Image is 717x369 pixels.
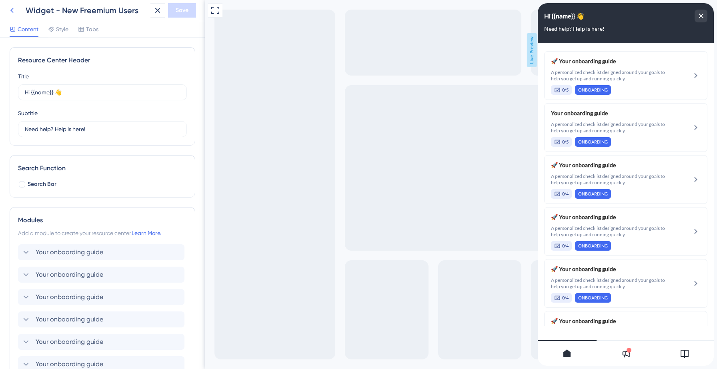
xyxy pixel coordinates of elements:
[13,261,133,299] div: Your onboarding guide
[6,22,67,29] span: Need help? Help is here!
[132,230,161,236] a: Learn More.
[13,209,133,247] div: Your onboarding guide
[18,244,187,260] div: Your onboarding guide
[13,261,133,271] span: 🚀 Your onboarding guide
[13,105,133,115] span: Your onboarding guide
[13,53,133,63] span: 🚀 Your onboarding guide
[18,108,38,118] div: Subtitle
[13,157,133,195] div: Your onboarding guide
[13,105,133,144] div: Your onboarding guide
[18,267,187,283] div: Your onboarding guide
[18,289,187,305] div: Your onboarding guide
[25,125,180,134] input: Description
[56,24,68,34] span: Style
[24,187,31,194] span: 0/4
[40,291,70,298] span: ONBOARDING
[18,230,132,236] span: Add a module to create your resource center.
[36,270,103,279] span: Your onboarding guide
[36,337,103,347] span: Your onboarding guide
[13,157,133,167] span: 🚀 Your onboarding guide
[24,136,31,142] span: 0/5
[18,311,187,327] div: Your onboarding guide
[19,2,54,12] span: Growth Hub
[40,187,70,194] span: ONBOARDING
[13,66,133,79] span: A personalized checklist designed around your goals to help you get up and running quickly.
[18,334,187,350] div: Your onboarding guide
[168,3,196,18] button: Save
[24,291,31,298] span: 0/4
[36,247,103,257] span: Your onboarding guide
[28,180,56,189] span: Search Bar
[6,7,46,19] span: Hi {{name}} 👋
[36,315,103,324] span: Your onboarding guide
[322,33,332,67] span: Live Preview
[13,313,133,351] div: Your onboarding guide
[18,56,187,65] div: Resource Center Header
[18,72,29,81] div: Title
[40,239,70,246] span: ONBOARDING
[36,292,103,302] span: Your onboarding guide
[13,222,133,235] span: A personalized checklist designed around your goals to help you get up and running quickly.
[157,6,170,19] div: close resource center
[24,239,31,246] span: 0/4
[13,170,133,183] span: A personalized checklist designed around your goals to help you get up and running quickly.
[26,5,147,16] div: Widget - New Freemium Users
[18,164,187,173] div: Search Function
[40,84,70,90] span: ONBOARDING
[24,84,31,90] span: 0/5
[13,209,133,219] span: 🚀 Your onboarding guide
[13,274,133,287] span: A personalized checklist designed around your goals to help you get up and running quickly.
[13,313,133,323] span: 🚀 Your onboarding guide
[40,136,70,142] span: ONBOARDING
[25,88,180,97] input: Title
[18,24,38,34] span: Content
[36,359,103,369] span: Your onboarding guide
[176,6,188,15] span: Save
[13,118,133,131] span: A personalized checklist designed around your goals to help you get up and running quickly.
[18,215,187,225] div: Modules
[13,53,133,92] div: Your onboarding guide
[86,24,98,34] span: Tabs
[59,4,62,11] div: 3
